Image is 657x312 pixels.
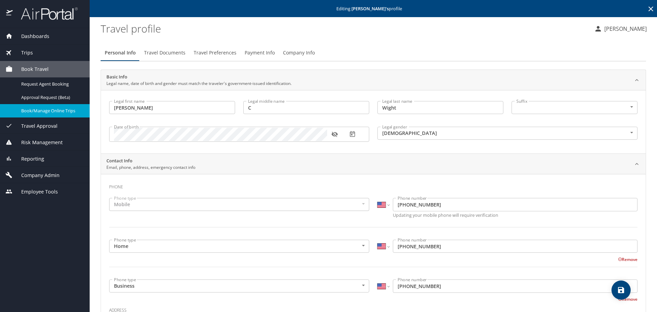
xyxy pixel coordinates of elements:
[101,154,646,174] div: Contact InfoEmail, phone, address, emergency contact info
[611,280,631,300] button: save
[13,49,33,57] span: Trips
[13,122,57,130] span: Travel Approval
[512,101,637,114] div: ​
[109,240,369,253] div: Home
[377,127,637,140] div: [DEMOGRAPHIC_DATA]
[13,33,49,40] span: Dashboards
[101,18,589,39] h1: Travel profile
[283,49,315,57] span: Company Info
[602,25,647,33] p: [PERSON_NAME]
[92,7,655,11] p: Editing profile
[144,49,185,57] span: Travel Documents
[6,7,13,20] img: icon-airportal.png
[105,49,136,57] span: Personal Info
[13,188,58,196] span: Employee Tools
[591,23,649,35] button: [PERSON_NAME]
[393,213,637,217] p: Updating your mobile phone will require verification
[106,74,292,80] h2: Basic Info
[106,164,195,171] p: Email, phone, address, emergency contact info
[109,279,369,292] div: Business
[109,198,369,211] div: Mobile
[109,179,637,191] h3: Phone
[21,94,81,101] span: Approval Request (Beta)
[13,139,63,146] span: Risk Management
[101,45,646,61] div: Profile
[101,90,646,153] div: Basic InfoLegal name, date of birth and gender must match the traveler's government-issued identi...
[13,155,44,163] span: Reporting
[106,80,292,87] p: Legal name, date of birth and gender must match the traveler's government-issued identification.
[194,49,236,57] span: Travel Preferences
[245,49,275,57] span: Payment Info
[351,5,389,12] strong: [PERSON_NAME] 's
[618,296,637,302] button: Remove
[21,81,81,87] span: Request Agent Booking
[101,70,646,90] div: Basic InfoLegal name, date of birth and gender must match the traveler's government-issued identi...
[13,7,78,20] img: airportal-logo.png
[618,257,637,262] button: Remove
[21,108,81,114] span: Book/Manage Online Trips
[106,158,195,164] h2: Contact Info
[13,172,60,179] span: Company Admin
[13,65,49,73] span: Book Travel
